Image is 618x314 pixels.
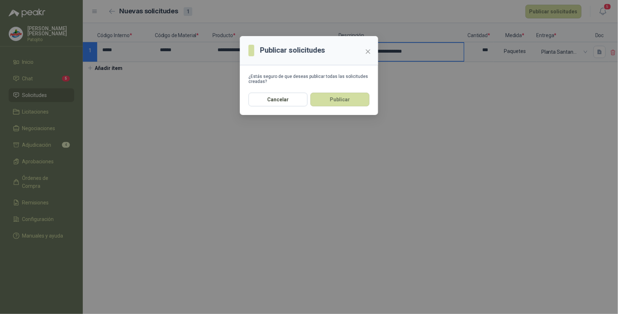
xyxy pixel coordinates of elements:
[310,93,370,106] button: Publicar
[248,93,308,106] button: Cancelar
[365,49,371,54] span: close
[248,74,370,84] div: ¿Estás seguro de que deseas publicar todas las solicitudes creadas?
[260,45,325,56] h3: Publicar solicitudes
[362,46,374,57] button: Close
